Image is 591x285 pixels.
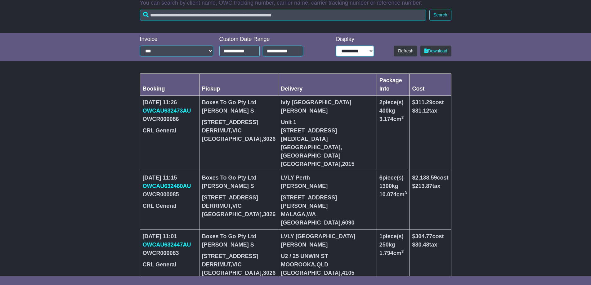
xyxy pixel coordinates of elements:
[262,136,275,142] span: ,
[263,211,275,217] span: 3026
[377,74,410,96] th: Package Info
[410,74,451,96] th: Cost
[143,202,197,210] div: CRL General
[281,174,374,182] div: LVLY Perth
[379,99,383,105] span: 2
[281,194,374,210] div: [STREET_ADDRESS][PERSON_NAME]
[379,241,407,249] div: kg
[316,261,328,268] span: QLD
[379,107,407,115] div: kg
[202,203,231,209] span: DERRIMUT
[281,232,374,241] div: LVLY [GEOGRAPHIC_DATA]
[281,252,374,261] div: U2 / 25 UNWIN ST
[143,261,197,269] div: CRL General
[140,74,199,96] th: Booking
[379,183,392,189] span: 1300
[232,127,242,134] span: VIC
[202,211,262,217] span: [GEOGRAPHIC_DATA]
[415,108,429,114] span: 31.12
[263,136,275,142] span: 3026
[281,118,374,127] div: Unit 1
[379,174,407,182] div: piece(s)
[342,161,355,167] span: 2015
[379,242,389,248] span: 250
[262,211,275,217] span: ,
[202,127,231,134] span: DERRIMUT
[415,242,429,248] span: 30.48
[143,249,197,257] div: OWCR000083
[231,127,242,134] span: ,
[281,241,374,249] div: [PERSON_NAME]
[202,98,275,107] div: Boxes To Go Pty Ltd
[143,127,197,135] div: CRL General
[202,270,262,276] span: [GEOGRAPHIC_DATA]
[281,98,374,107] div: lvly [GEOGRAPHIC_DATA]
[202,241,275,249] div: [PERSON_NAME] S
[401,115,404,120] sup: 3
[202,174,275,182] div: Boxes To Go Pty Ltd
[379,182,407,190] div: kg
[429,10,451,20] button: Search
[341,220,355,226] span: ,
[232,203,242,209] span: VIC
[281,107,374,115] div: [PERSON_NAME]
[143,108,191,114] a: OWCAU632473AU
[379,175,383,181] span: 6
[281,161,340,167] span: [GEOGRAPHIC_DATA]
[401,249,404,254] sup: 3
[415,233,432,239] span: 304.77
[379,191,396,198] span: 10.074
[202,261,231,268] span: DERRIMUT
[379,232,407,241] div: piece(s)
[412,98,448,107] div: $ cost
[231,261,242,268] span: ,
[202,136,262,142] span: [GEOGRAPHIC_DATA]
[341,270,355,276] span: ,
[202,182,275,190] div: [PERSON_NAME] S
[379,115,407,123] div: cm
[281,220,340,226] span: [GEOGRAPHIC_DATA]
[143,115,197,123] div: OWCR000086
[143,190,197,199] div: OWCR000085
[379,190,407,199] div: cm
[412,232,448,241] div: $ cost
[143,174,197,182] div: [DATE] 11:15
[143,242,191,248] a: OWCAU632447AU
[278,74,377,96] th: Delivery
[202,107,275,115] div: [PERSON_NAME] S
[281,261,315,268] span: MOOROOKA
[379,249,407,257] div: cm
[140,36,213,43] div: Invoice
[342,270,355,276] span: 4105
[379,116,393,122] span: 3.174
[412,174,448,182] div: $ cost
[412,182,448,190] div: $ tax
[405,190,407,195] sup: 3
[305,211,316,217] span: ,
[232,261,242,268] span: VIC
[420,46,451,56] a: Download
[281,211,305,217] span: MALAGA
[281,144,340,150] span: [GEOGRAPHIC_DATA]
[379,108,389,114] span: 400
[412,241,448,249] div: $ tax
[281,127,374,143] div: [STREET_ADDRESS][MEDICAL_DATA]
[281,270,340,276] span: [GEOGRAPHIC_DATA]
[307,211,316,217] span: WA
[415,183,432,189] span: 213.87
[202,118,275,127] div: [STREET_ADDRESS]
[415,175,437,181] span: 2,138.59
[281,153,340,159] span: [GEOGRAPHIC_DATA]
[231,203,242,209] span: ,
[412,107,448,115] div: $ tax
[336,36,374,43] div: Display
[415,99,432,105] span: 311.29
[202,252,275,261] div: [STREET_ADDRESS]
[281,182,374,190] div: [PERSON_NAME]
[315,261,328,268] span: ,
[262,270,275,276] span: ,
[143,183,191,189] a: OWCAU632460AU
[143,232,197,241] div: [DATE] 11:01
[379,98,407,107] div: piece(s)
[202,194,275,202] div: [STREET_ADDRESS]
